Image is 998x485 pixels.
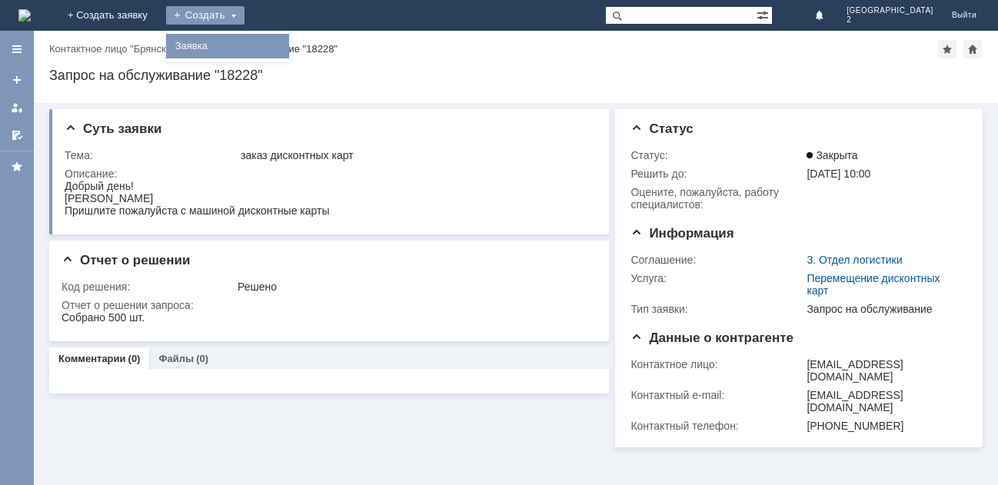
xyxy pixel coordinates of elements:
div: Запрос на обслуживание [807,303,960,315]
div: Статус: [630,149,803,161]
div: Код решения: [62,281,235,293]
div: Контактное лицо: [630,358,803,370]
a: 3. Отдел логистики [807,254,902,266]
span: Отчет о решении [62,253,190,267]
span: Закрыта [807,149,857,161]
div: Контактный телефон: [630,420,803,432]
a: Перейти на домашнюю страницу [18,9,31,22]
span: Данные о контрагенте [630,331,793,345]
a: Контактное лицо "Брянск 2" [49,43,178,55]
span: [GEOGRAPHIC_DATA] [847,6,933,15]
a: Создать заявку [5,68,29,92]
span: [DATE] 10:00 [807,168,870,180]
div: Создать [166,6,245,25]
span: Суть заявки [65,121,161,136]
a: Мои заявки [5,95,29,120]
div: (0) [196,353,208,364]
div: Сделать домашней страницей [963,40,982,58]
div: Услуга: [630,272,803,284]
div: Запрос на обслуживание "18228" [49,68,983,83]
div: Отчет о решении запроса: [62,299,591,311]
span: Статус [630,121,693,136]
div: [PHONE_NUMBER] [807,420,960,432]
div: Соглашение: [630,254,803,266]
span: Информация [630,226,734,241]
a: Файлы [158,353,194,364]
div: (0) [128,353,141,364]
img: logo [18,9,31,22]
a: Комментарии [58,353,126,364]
div: Добавить в избранное [938,40,956,58]
div: Решено [238,281,588,293]
div: Тип заявки: [630,303,803,315]
div: [EMAIL_ADDRESS][DOMAIN_NAME] [807,358,960,383]
div: Описание: [65,168,591,180]
div: заказ дисконтных карт [241,149,588,161]
div: [EMAIL_ADDRESS][DOMAIN_NAME] [807,389,960,414]
div: / [49,43,183,55]
div: Контактный e-mail: [630,389,803,401]
span: 2 [847,15,933,25]
a: Перемещение дисконтных карт [807,272,940,297]
span: Расширенный поиск [757,7,772,22]
a: Заявка [169,37,286,55]
div: Запрос на обслуживание "18228" [183,43,338,55]
div: Oцените, пожалуйста, работу специалистов: [630,186,803,211]
div: Решить до: [630,168,803,180]
div: Тема: [65,149,238,161]
a: Мои согласования [5,123,29,148]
